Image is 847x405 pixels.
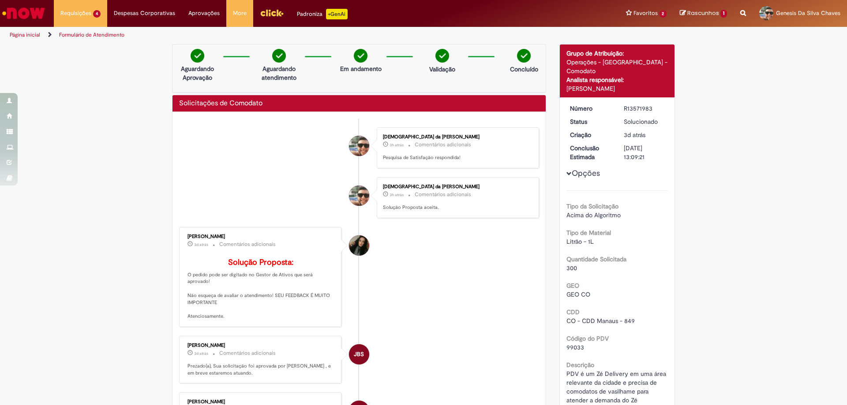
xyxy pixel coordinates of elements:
[194,242,208,247] time: 27/09/2025 11:01:34
[340,64,382,73] p: Em andamento
[349,235,369,256] div: Desiree da Silva Germano
[194,242,208,247] span: 3d atrás
[415,141,471,149] small: Comentários adicionais
[390,192,404,197] span: 3h atrás
[354,344,364,365] span: JBS
[354,49,367,63] img: check-circle-green.png
[566,282,579,290] b: GEO
[429,65,455,74] p: Validação
[566,308,580,316] b: CDD
[179,100,262,108] h2: Solicitações de Comodato Histórico de tíquete
[566,84,668,93] div: [PERSON_NAME]
[624,144,665,161] div: [DATE] 13:09:21
[517,49,531,63] img: check-circle-green.png
[435,49,449,63] img: check-circle-green.png
[219,349,276,357] small: Comentários adicionais
[390,142,404,148] time: 29/09/2025 13:09:30
[349,344,369,364] div: Jacqueline Batista Shiota
[566,202,618,210] b: Tipo da Solicitação
[510,65,538,74] p: Concluído
[624,130,665,139] div: 26/09/2025 17:20:10
[349,136,369,156] div: Genesis da Silva Chaves
[566,255,626,263] b: Quantidade Solicitada
[228,257,293,268] b: Solução Proposta:
[188,9,220,18] span: Aprovações
[566,317,635,325] span: CO - CDD Manaus - 849
[59,31,124,38] a: Formulário de Atendimento
[383,204,530,211] p: Solução Proposta aceita.
[10,31,40,38] a: Página inicial
[383,154,530,161] p: Pesquisa de Satisfação respondida!
[191,49,204,63] img: check-circle-green.png
[563,104,618,113] dt: Número
[272,49,286,63] img: check-circle-green.png
[566,49,668,58] div: Grupo de Atribuição:
[415,191,471,198] small: Comentários adicionais
[566,211,621,219] span: Acima do Algoritmo
[390,142,404,148] span: 3h atrás
[776,9,840,17] span: Genesis Da Silva Chaves
[624,131,645,139] time: 26/09/2025 17:20:10
[176,64,219,82] p: Aguardando Aprovação
[297,9,348,19] div: Padroniza
[687,9,719,17] span: Rascunhos
[187,343,334,348] div: [PERSON_NAME]
[349,186,369,206] div: Genesis da Silva Chaves
[187,258,334,320] p: O pedido pode ser digitado no Gestor de Ativos que será aprovado! Não esqueça de avaliar o atendi...
[383,134,530,140] div: [DEMOGRAPHIC_DATA] da [PERSON_NAME]
[566,264,577,272] span: 300
[233,9,247,18] span: More
[563,144,618,161] dt: Conclusão Estimada
[680,9,727,18] a: Rascunhos
[624,104,665,113] div: R13571983
[187,399,334,405] div: [PERSON_NAME]
[187,363,334,376] p: Prezado(a), Sua solicitação foi aprovada por [PERSON_NAME] , e em breve estaremos atuando.
[566,290,590,298] span: GEO CO
[260,6,284,19] img: click_logo_yellow_360x200.png
[194,351,208,356] time: 26/09/2025 17:32:52
[624,131,645,139] span: 3d atrás
[93,10,101,18] span: 4
[566,238,594,245] span: Litrão - 1L
[258,64,300,82] p: Aguardando atendimento
[566,58,668,75] div: Operações - [GEOGRAPHIC_DATA] - Comodato
[633,9,658,18] span: Favoritos
[563,117,618,126] dt: Status
[566,370,668,404] span: PDV é um Zé Delivery em uma área relevante da cidade e precisa de comodatos de vasilhame para ate...
[187,234,334,239] div: [PERSON_NAME]
[566,229,611,237] b: Tipo de Material
[383,184,530,189] div: [DEMOGRAPHIC_DATA] da [PERSON_NAME]
[390,192,404,197] time: 29/09/2025 13:09:21
[194,351,208,356] span: 3d atrás
[624,117,665,126] div: Solucionado
[720,10,727,18] span: 1
[7,27,558,43] ul: Trilhas de página
[566,334,609,342] b: Código do PDV
[566,75,668,84] div: Analista responsável:
[1,4,46,22] img: ServiceNow
[566,343,584,351] span: 99033
[566,361,594,369] b: Descrição
[60,9,91,18] span: Requisições
[114,9,175,18] span: Despesas Corporativas
[326,9,348,19] p: +GenAi
[563,130,618,139] dt: Criação
[660,10,667,18] span: 2
[219,241,276,248] small: Comentários adicionais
